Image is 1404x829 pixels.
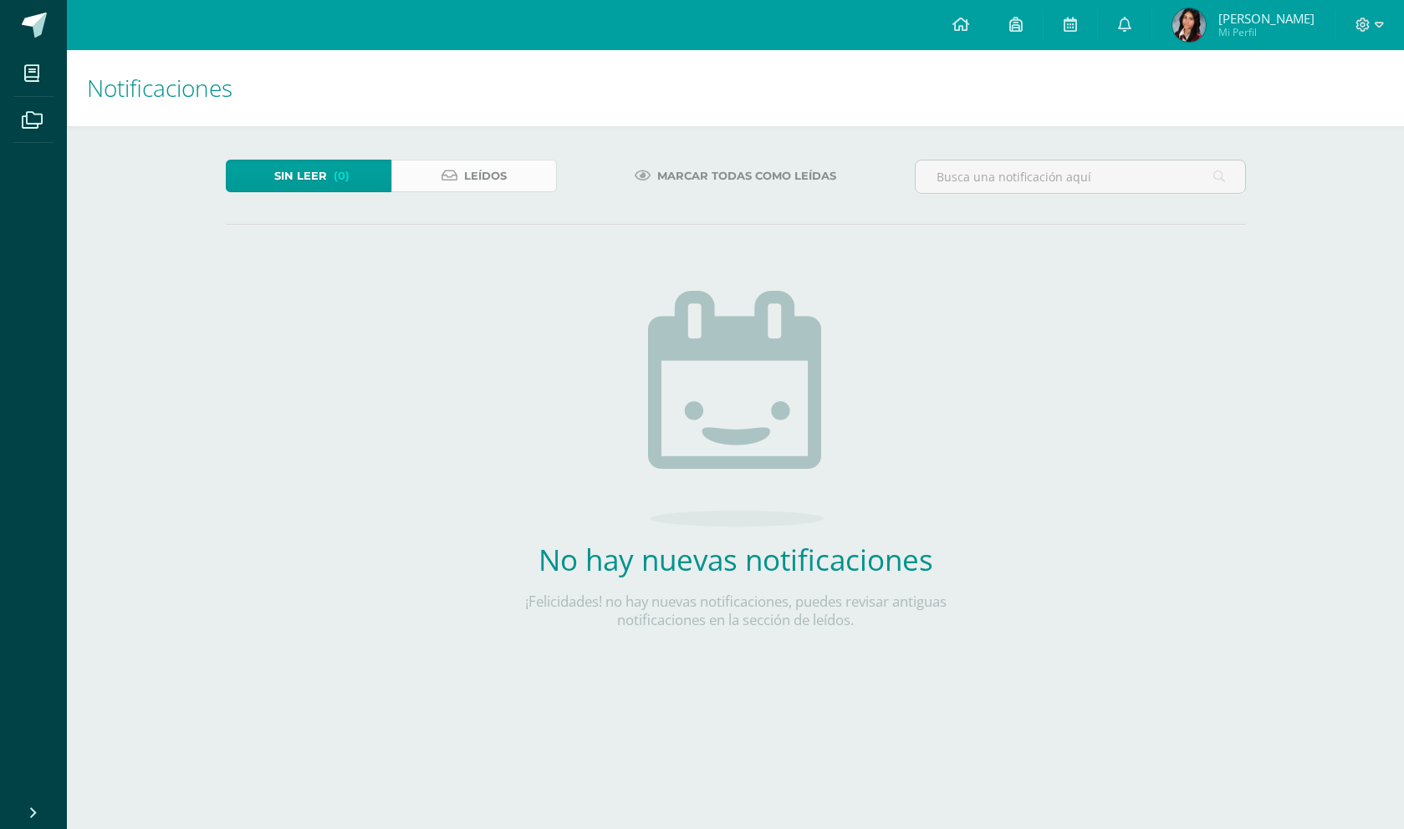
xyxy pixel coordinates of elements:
span: [PERSON_NAME] [1218,10,1315,27]
h2: No hay nuevas notificaciones [489,540,983,579]
span: Notificaciones [87,72,232,104]
span: Marcar todas como leídas [657,160,836,191]
span: Sin leer [274,160,327,191]
a: Marcar todas como leídas [614,160,857,192]
p: ¡Felicidades! no hay nuevas notificaciones, puedes revisar antiguas notificaciones en la sección ... [489,593,983,629]
input: Busca una notificación aquí [916,160,1245,193]
a: Leídos [391,160,557,192]
a: Sin leer(0) [226,160,391,192]
span: Mi Perfil [1218,25,1315,39]
img: no_activities.png [648,291,824,526]
img: 50f5168d7405944905a10948b013abec.png [1172,8,1206,42]
span: (0) [334,160,350,191]
span: Leídos [464,160,507,191]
